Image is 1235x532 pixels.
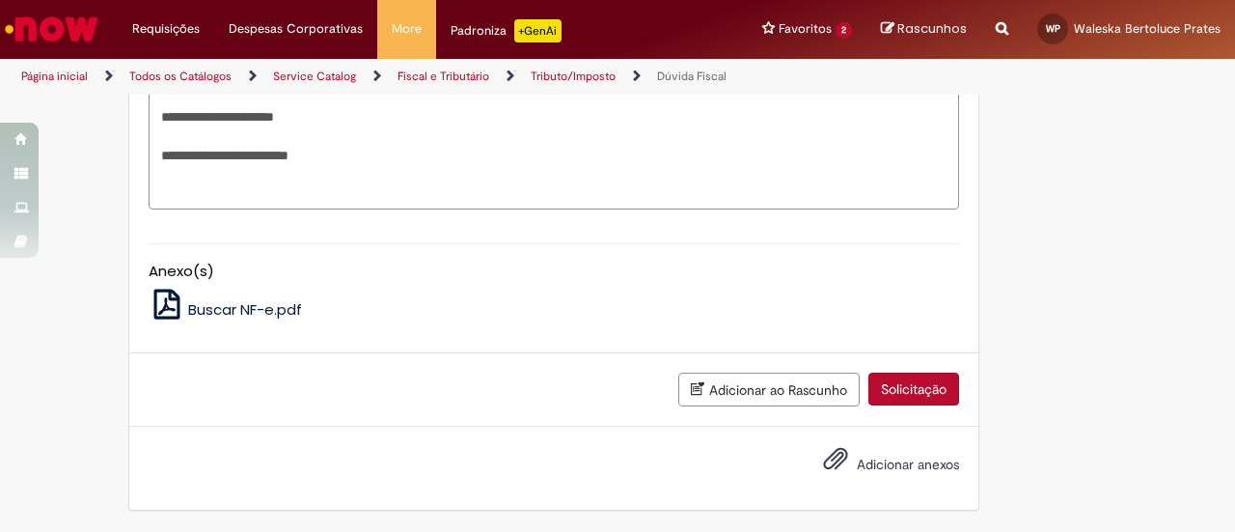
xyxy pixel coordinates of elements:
a: Service Catalog [273,69,356,84]
span: Buscar NF-e.pdf [188,299,302,320]
a: Fiscal e Tributário [398,69,489,84]
span: Waleska Bertoluce Prates [1074,20,1221,37]
a: Rascunhos [881,20,967,39]
button: Adicionar anexos [818,441,853,486]
a: Tributo/Imposto [531,69,616,84]
a: Dúvida Fiscal [657,69,727,84]
button: Solicitação [868,373,959,406]
textarea: Descrição [149,42,959,210]
h5: Anexo(s) [149,264,959,280]
a: Todos os Catálogos [129,69,232,84]
a: Página inicial [21,69,88,84]
img: ServiceNow [2,10,101,48]
ul: Trilhas de página [14,59,809,95]
p: +GenAi [514,19,562,42]
span: WP [1046,22,1060,35]
span: Adicionar anexos [857,456,959,473]
button: Adicionar ao Rascunho [678,373,860,406]
span: Requisições [132,19,200,39]
span: More [392,19,422,39]
div: Padroniza [451,19,562,42]
span: Rascunhos [897,19,967,38]
span: Despesas Corporativas [229,19,363,39]
span: 2 [836,22,852,39]
a: Buscar NF-e.pdf [149,299,303,320]
span: Favoritos [779,19,832,39]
